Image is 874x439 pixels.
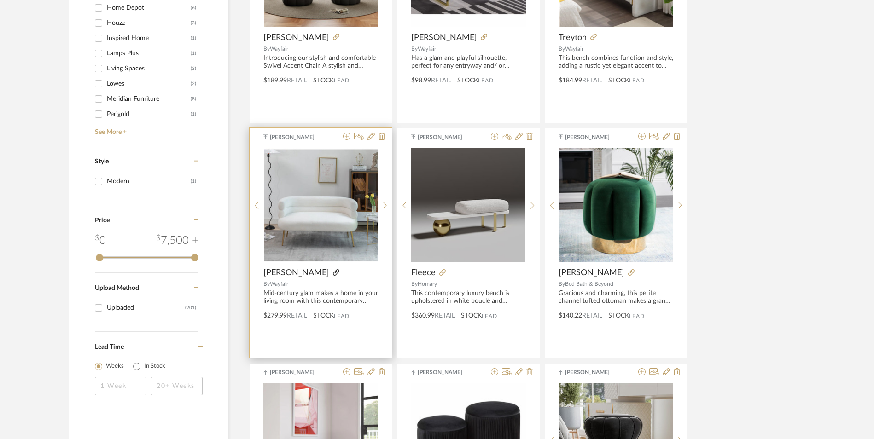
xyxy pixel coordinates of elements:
span: STOCK [461,311,482,321]
div: Perigold [107,107,191,121]
span: By [263,281,270,287]
span: Lead [629,77,645,84]
div: 0 [95,232,106,249]
span: Wayfair [418,46,436,52]
div: (1) [191,46,196,61]
span: Style [95,158,109,165]
span: [PERSON_NAME] [565,133,623,141]
div: (3) [191,16,196,30]
div: (6) [191,0,196,15]
div: Uploaded [107,300,185,315]
span: Upload Method [95,285,139,291]
span: [PERSON_NAME] [263,268,329,278]
span: [PERSON_NAME] [270,133,328,141]
a: See More + [93,121,198,136]
span: [PERSON_NAME] [411,33,477,43]
span: [PERSON_NAME] [418,133,476,141]
span: Retail [582,77,602,84]
div: This contemporary luxury bench is upholstered in white bouclé and features a Fleece cushion with ... [411,289,526,305]
div: (3) [191,61,196,76]
div: (1) [191,31,196,46]
span: Retail [287,77,307,84]
span: Lead [478,77,494,84]
span: $189.99 [263,77,287,84]
span: STOCK [608,311,629,321]
span: Price [95,217,110,224]
span: STOCK [457,76,478,86]
div: Home Depot [107,0,191,15]
span: By [559,281,565,287]
img: Fleece [411,148,525,262]
input: 20+ Weeks [151,377,203,395]
div: (1) [191,107,196,121]
span: By [559,46,565,52]
span: [PERSON_NAME] [559,268,624,278]
div: Introducing our stylish and comfortable Swivel Accent Chair. A stylish and functional addition to... [263,54,378,70]
span: Lead [482,313,497,319]
div: Modern [107,174,191,189]
span: [PERSON_NAME] [565,368,623,376]
span: [PERSON_NAME] [270,368,328,376]
span: Treyton [559,33,587,43]
span: STOCK [608,76,629,86]
span: Bed Bath & Beyond [565,281,613,287]
div: (201) [185,300,196,315]
div: Houzz [107,16,191,30]
div: Inspired Home [107,31,191,46]
div: Meridian Furniture [107,92,191,106]
img: Demetrius [264,148,378,262]
input: 1 Week [95,377,146,395]
div: This bench combines function and style, adding a rustic yet elegant accent to your indoor or outd... [559,54,673,70]
label: Weeks [106,362,124,371]
span: By [411,46,418,52]
div: Gracious and charming, this petite channel tufted ottoman makes a grand statement in any living r... [559,289,673,305]
label: In Stock [144,362,165,371]
img: Maxine [559,148,673,262]
span: Wayfair [270,46,288,52]
span: Fleece [411,268,436,278]
span: [PERSON_NAME] [263,33,329,43]
div: (1) [191,174,196,189]
span: Retail [287,312,307,319]
div: Lowes [107,76,191,91]
span: $98.99 [411,77,431,84]
div: 7,500 + [156,232,198,249]
span: $279.99 [263,312,287,319]
div: (8) [191,92,196,106]
span: Lead [334,77,350,84]
span: [PERSON_NAME] [418,368,476,376]
span: By [263,46,270,52]
span: Retail [431,77,451,84]
div: Lamps Plus [107,46,191,61]
div: Living Spaces [107,61,191,76]
div: Mid-century glam makes a home in your living room with this contemporary loveseat. Crafted with a... [263,289,378,305]
span: STOCK [313,76,334,86]
span: STOCK [313,311,334,321]
span: Lead Time [95,344,124,350]
span: $360.99 [411,312,435,319]
span: $184.99 [559,77,582,84]
div: Has a glam and playful silhouette, perfect for any entryway and/ or bedroom. [411,54,526,70]
div: (2) [191,76,196,91]
span: Homary [418,281,437,287]
span: Lead [334,313,350,319]
span: By [411,281,418,287]
span: Lead [629,313,645,319]
span: Retail [582,312,602,319]
span: Wayfair [565,46,583,52]
span: Wayfair [270,281,288,287]
span: Retail [435,312,455,319]
span: $140.22 [559,312,582,319]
